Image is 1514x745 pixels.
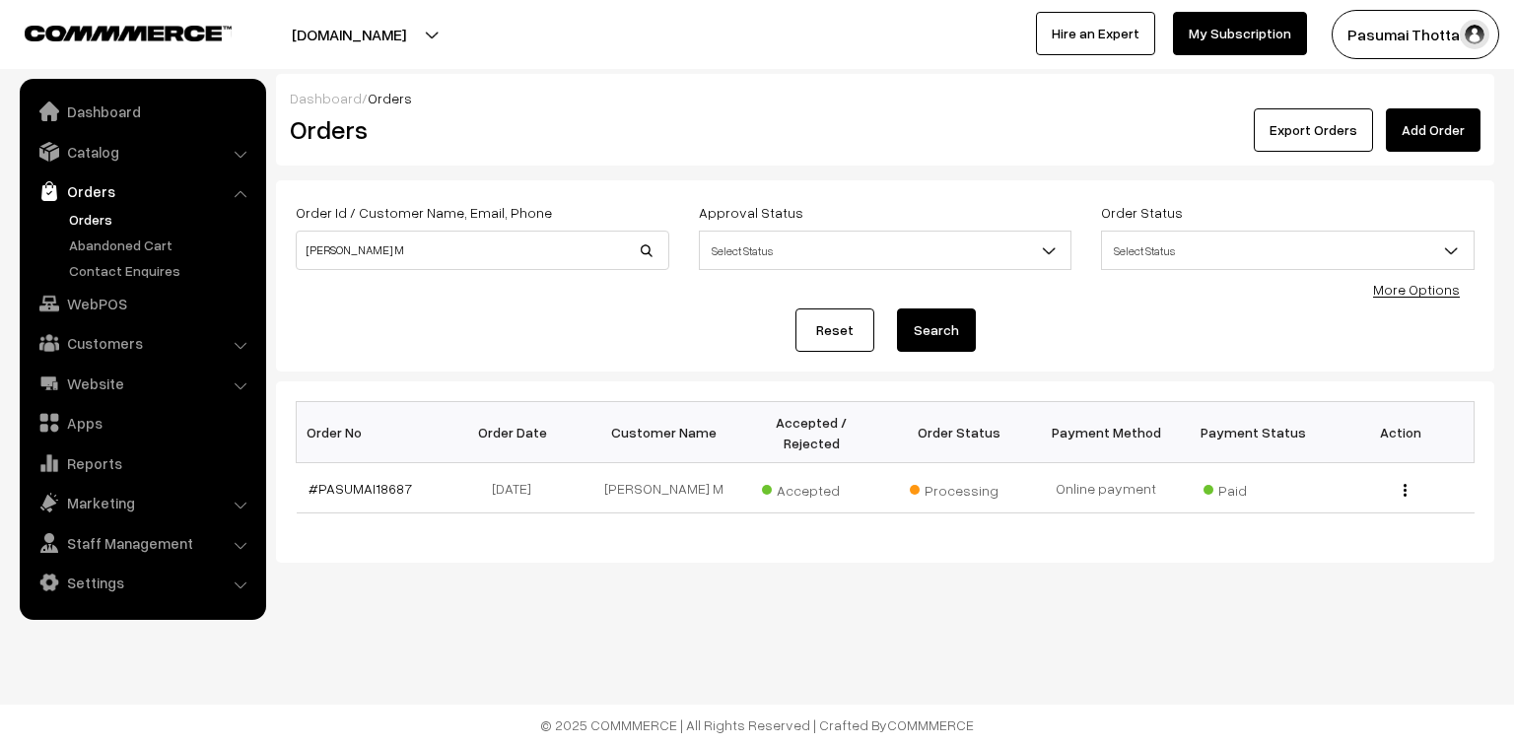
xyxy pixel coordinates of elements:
a: Orders [25,173,259,209]
a: Settings [25,565,259,600]
a: WebPOS [25,286,259,321]
label: Approval Status [699,202,803,223]
label: Order Status [1101,202,1183,223]
a: #PASUMAI18687 [309,480,412,497]
img: COMMMERCE [25,26,232,40]
span: Select Status [1101,231,1475,270]
input: Order Id / Customer Name / Customer Email / Customer Phone [296,231,669,270]
a: Dashboard [290,90,362,106]
th: Payment Status [1180,402,1327,463]
a: My Subscription [1173,12,1307,55]
a: Staff Management [25,525,259,561]
th: Order Date [444,402,590,463]
td: Online payment [1032,463,1179,513]
span: Select Status [1102,234,1474,268]
a: Website [25,366,259,401]
a: Dashboard [25,94,259,129]
a: COMMMERCE [887,716,974,733]
img: user [1460,20,1489,49]
img: Menu [1404,484,1407,497]
th: Order No [297,402,444,463]
a: Reports [25,445,259,481]
a: Apps [25,405,259,440]
span: Select Status [700,234,1071,268]
a: Customers [25,325,259,361]
button: Export Orders [1254,108,1373,152]
th: Accepted / Rejected [738,402,885,463]
span: Processing [910,475,1008,501]
label: Order Id / Customer Name, Email, Phone [296,202,552,223]
th: Payment Method [1032,402,1179,463]
td: [DATE] [444,463,590,513]
span: Paid [1204,475,1302,501]
a: COMMMERCE [25,20,197,43]
th: Customer Name [590,402,737,463]
a: Marketing [25,485,259,520]
span: Select Status [699,231,1072,270]
div: / [290,88,1480,108]
button: [DOMAIN_NAME] [223,10,475,59]
a: Orders [64,209,259,230]
span: Accepted [762,475,860,501]
td: [PERSON_NAME] M [590,463,737,513]
a: Catalog [25,134,259,169]
a: Abandoned Cart [64,235,259,255]
th: Order Status [885,402,1032,463]
button: Search [897,308,976,352]
a: Hire an Expert [1036,12,1155,55]
button: Pasumai Thotta… [1332,10,1499,59]
a: Contact Enquires [64,260,259,281]
a: More Options [1373,281,1460,298]
a: Add Order [1386,108,1480,152]
span: Orders [368,90,412,106]
a: Reset [795,308,874,352]
th: Action [1327,402,1474,463]
h2: Orders [290,114,667,145]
